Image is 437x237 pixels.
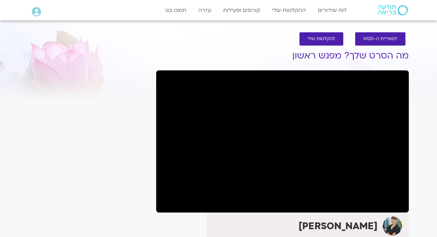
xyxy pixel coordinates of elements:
a: להקלטות שלי [299,32,343,46]
a: עזרה [195,4,215,17]
strong: [PERSON_NAME] [298,220,378,233]
a: קורסים ופעילות [220,4,263,17]
a: תמכו בנו [162,4,190,17]
a: ההקלטות שלי [269,4,309,17]
span: לספריית ה-VOD [363,36,397,41]
span: להקלטות שלי [308,36,335,41]
img: ג'יוואן ארי בוסתן [383,216,402,236]
img: תודעה בריאה [378,5,408,15]
a: לוח שידורים [314,4,350,17]
h1: מה הסרט שלך? מפגש ראשון [156,51,409,61]
a: לספריית ה-VOD [355,32,405,46]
